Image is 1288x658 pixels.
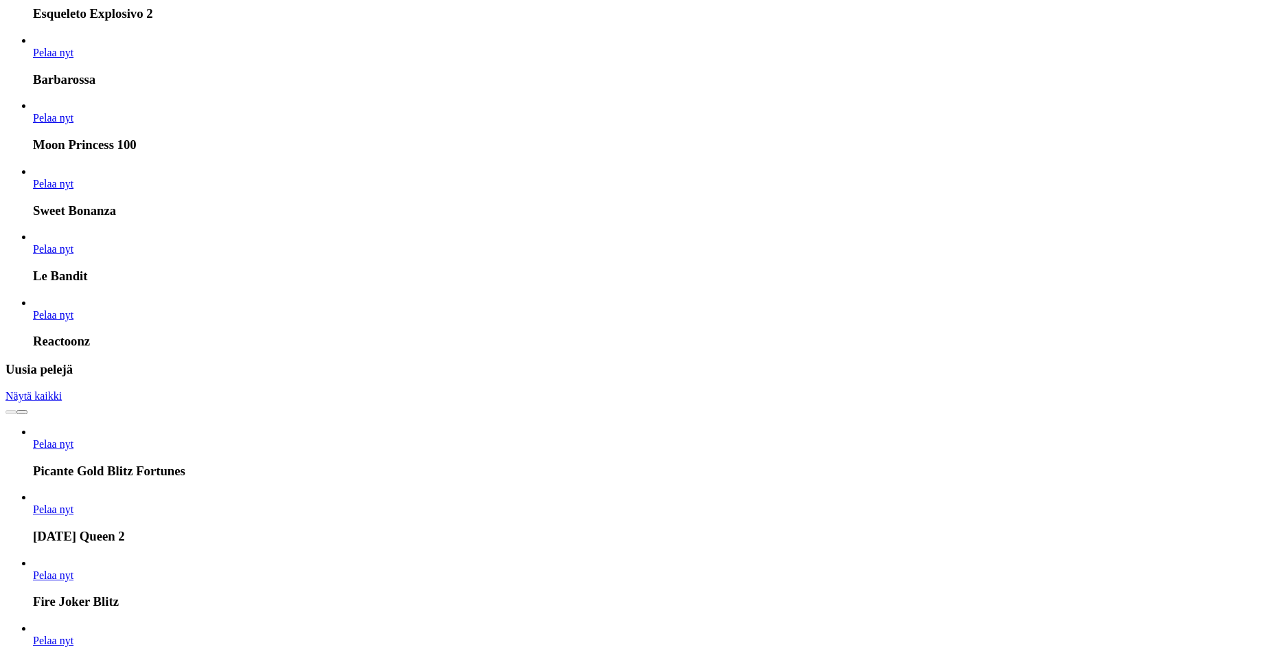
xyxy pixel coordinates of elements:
a: Näytä kaikki [5,390,62,402]
h3: Picante Gold Blitz Fortunes [33,464,1283,479]
article: Carnival Queen 2 [33,491,1283,544]
a: Reactoonz [33,309,73,321]
span: Pelaa nyt [33,438,73,450]
span: Pelaa nyt [33,112,73,124]
article: Le Bandit [33,231,1283,284]
h3: Fire Joker Blitz [33,594,1283,609]
article: Sweet Bonanza [33,166,1283,218]
button: prev slide [5,410,16,414]
span: Pelaa nyt [33,178,73,190]
article: Moon Princess 100 [33,100,1283,152]
span: Pelaa nyt [33,503,73,515]
h3: Reactoonz [33,334,1283,349]
a: UFC Gold Blitz [33,635,73,646]
span: Pelaa nyt [33,569,73,581]
article: Reactoonz [33,297,1283,350]
h3: [DATE] Queen 2 [33,529,1283,544]
a: Sweet Bonanza [33,178,73,190]
h3: Le Bandit [33,269,1283,284]
a: Moon Princess 100 [33,112,73,124]
article: Barbarossa [33,34,1283,87]
a: Barbarossa [33,47,73,58]
a: Fire Joker Blitz [33,569,73,581]
a: Carnival Queen 2 [33,503,73,515]
h3: Esqueleto Explosivo 2 [33,6,1283,21]
h3: Uusia pelejä [5,362,1283,377]
article: Picante Gold Blitz Fortunes [33,426,1283,479]
article: Fire Joker Blitz [33,557,1283,610]
span: Pelaa nyt [33,47,73,58]
a: Picante Gold Blitz Fortunes [33,438,73,450]
span: Pelaa nyt [33,309,73,321]
span: Pelaa nyt [33,635,73,646]
h3: Moon Princess 100 [33,137,1283,152]
h3: Barbarossa [33,72,1283,87]
a: Le Bandit [33,243,73,255]
h3: Sweet Bonanza [33,203,1283,218]
button: next slide [16,410,27,414]
span: Pelaa nyt [33,243,73,255]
